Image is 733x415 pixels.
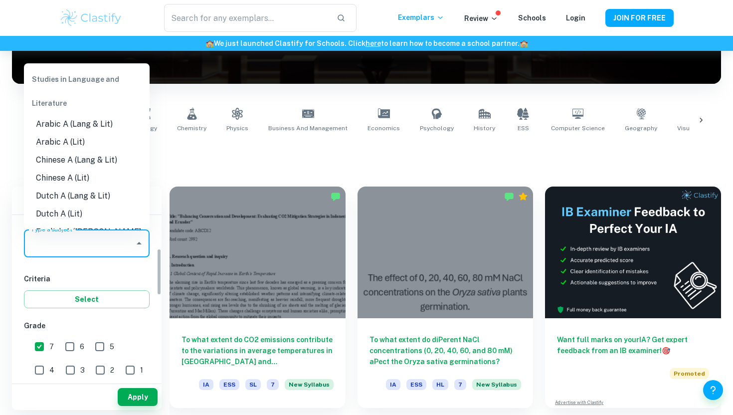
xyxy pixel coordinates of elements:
[367,124,400,133] span: Economics
[177,124,206,133] span: Chemistry
[386,379,400,390] span: IA
[472,379,521,396] div: Starting from the May 2026 session, the ESS IA requirements have changed. We created this exempla...
[59,8,123,28] img: Clastify logo
[331,192,341,202] img: Marked
[24,151,150,169] li: Chinese A (Lang & Lit)
[605,9,674,27] button: JOIN FOR FREE
[406,379,426,390] span: ESS
[24,187,150,205] li: Dutch A (Lang & Lit)
[110,341,114,352] span: 5
[118,388,158,406] button: Apply
[285,379,334,390] span: New Syllabus
[369,334,522,367] h6: To what extent do diPerent NaCl concentrations (0, 20, 40, 60, and 80 mM) aPect the Oryza sativa ...
[47,145,686,163] h1: All IA Examples
[24,205,150,223] li: Dutch A (Lit)
[268,124,348,133] span: Business and Management
[226,124,248,133] span: Physics
[545,187,721,408] a: Want full marks on yourIA? Get expert feedback from an IB examiner!PromotedAdvertise with Clastify
[518,124,529,133] span: ESS
[545,187,721,318] img: Thumbnail
[420,124,454,133] span: Psychology
[80,365,85,376] span: 3
[140,365,143,376] span: 1
[504,192,514,202] img: Marked
[49,341,54,352] span: 7
[432,379,448,390] span: HL
[454,379,466,390] span: 7
[12,187,162,214] h6: Filter exemplars
[110,365,114,376] span: 2
[662,347,670,355] span: 🎯
[132,236,146,250] button: Close
[285,379,334,396] div: Starting from the May 2026 session, the ESS IA requirements have changed. We created this exempla...
[199,379,213,390] span: IA
[703,380,723,400] button: Help and Feedback
[49,365,54,376] span: 4
[24,169,150,187] li: Chinese A (Lit)
[267,379,279,390] span: 7
[625,124,657,133] span: Geography
[170,187,346,408] a: To what extent do CO2 emissions contribute to the variations in average temperatures in [GEOGRAPH...
[182,334,334,367] h6: To what extent do CO2 emissions contribute to the variations in average temperatures in [GEOGRAPH...
[24,223,150,253] li: English A ([PERSON_NAME] & Lit) HL Essay
[24,115,150,133] li: Arabic A (Lang & Lit)
[24,320,150,331] h6: Grade
[24,290,150,308] button: Select
[566,14,585,22] a: Login
[557,334,709,356] h6: Want full marks on your IA ? Get expert feedback from an IB examiner!
[398,12,444,23] p: Exemplars
[518,14,546,22] a: Schools
[2,38,731,49] h6: We just launched Clastify for Schools. Click to learn how to become a school partner.
[520,39,528,47] span: 🏫
[472,379,521,390] span: New Syllabus
[670,368,709,379] span: Promoted
[80,341,84,352] span: 6
[358,187,534,408] a: To what extent do diPerent NaCl concentrations (0, 20, 40, 60, and 80 mM) aPect the Oryza sativa ...
[518,192,528,202] div: Premium
[24,67,150,115] div: Studies in Language and Literature
[245,379,261,390] span: SL
[551,124,605,133] span: Computer Science
[555,399,603,406] a: Advertise with Clastify
[464,13,498,24] p: Review
[366,39,381,47] a: here
[474,124,495,133] span: History
[24,273,150,284] h6: Criteria
[205,39,214,47] span: 🏫
[164,4,329,32] input: Search for any exemplars...
[219,379,239,390] span: ESS
[24,133,150,151] li: Arabic A (Lit)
